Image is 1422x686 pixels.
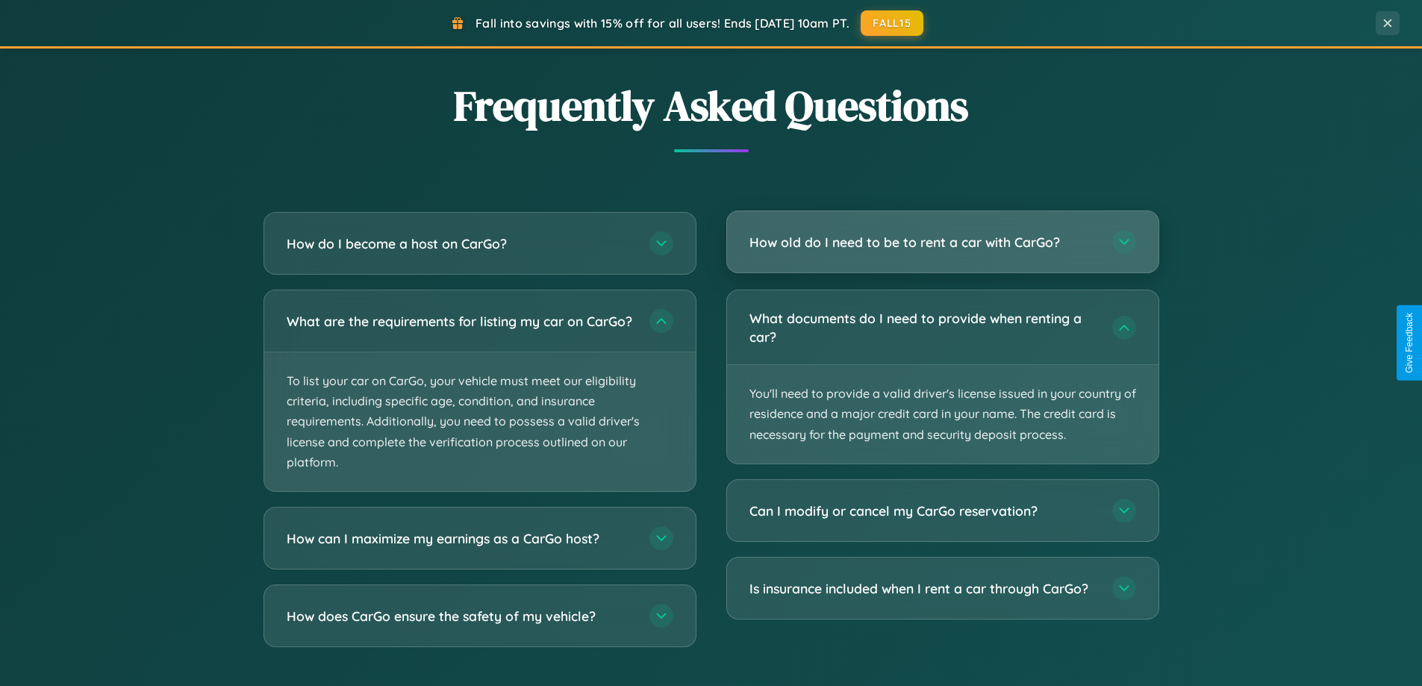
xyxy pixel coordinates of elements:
h3: Can I modify or cancel my CarGo reservation? [749,502,1097,520]
span: Fall into savings with 15% off for all users! Ends [DATE] 10am PT. [475,16,849,31]
h3: How can I maximize my earnings as a CarGo host? [287,529,634,548]
h2: Frequently Asked Questions [263,77,1159,134]
div: Give Feedback [1404,313,1415,373]
p: You'll need to provide a valid driver's license issued in your country of residence and a major c... [727,365,1159,464]
h3: What documents do I need to provide when renting a car? [749,309,1097,346]
h3: How does CarGo ensure the safety of my vehicle? [287,607,634,626]
p: To list your car on CarGo, your vehicle must meet our eligibility criteria, including specific ag... [264,352,696,491]
h3: What are the requirements for listing my car on CarGo? [287,312,634,331]
h3: How do I become a host on CarGo? [287,234,634,253]
h3: How old do I need to be to rent a car with CarGo? [749,233,1097,252]
h3: Is insurance included when I rent a car through CarGo? [749,579,1097,598]
button: FALL15 [861,10,923,36]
